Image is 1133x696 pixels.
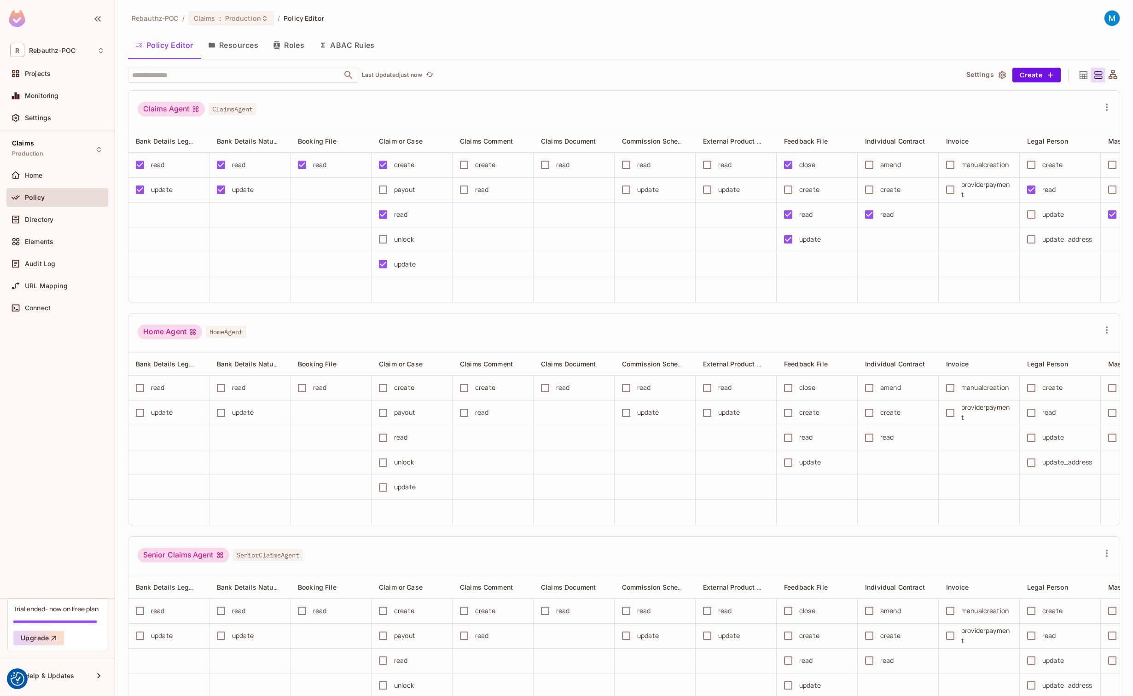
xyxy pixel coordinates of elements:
[313,160,327,170] div: read
[718,631,740,641] div: update
[880,432,894,442] div: read
[718,606,732,616] div: read
[298,360,337,368] span: Booking File
[1042,160,1063,170] div: create
[865,583,925,591] span: Individual Contract
[703,583,819,592] span: External Product Codes Management
[394,185,415,195] div: payout
[266,34,312,57] button: Roles
[799,185,819,195] div: create
[1042,185,1056,195] div: read
[541,360,596,368] span: Claims Document
[394,680,414,690] div: unlock
[132,14,179,23] span: the active workspace
[1042,234,1092,244] div: update_address
[961,383,1009,393] div: manualcreation
[1042,432,1064,442] div: update
[232,160,246,170] div: read
[799,655,813,666] div: read
[799,631,819,641] div: create
[12,150,44,157] span: Production
[151,606,165,616] div: read
[394,606,414,616] div: create
[25,70,51,77] span: Projects
[865,137,925,145] span: Individual Contract
[1042,680,1092,690] div: update_address
[136,360,218,368] span: Bank Details Legal Person
[25,238,53,245] span: Elements
[394,655,408,666] div: read
[460,583,513,591] span: Claims Comment
[394,432,408,442] div: read
[379,360,423,368] span: Claim or Case
[1042,457,1092,467] div: update_address
[946,137,969,145] span: Invoice
[136,583,218,592] span: Bank Details Legal Person
[217,360,305,368] span: Bank Details Natural Person
[232,383,246,393] div: read
[25,114,51,122] span: Settings
[298,137,337,145] span: Booking File
[1104,11,1120,26] img: Maxim TNG
[475,185,489,195] div: read
[11,672,24,686] img: Revisit consent button
[379,583,423,591] span: Claim or Case
[784,583,828,591] span: Feedback File
[475,606,495,616] div: create
[799,160,815,170] div: close
[278,14,280,23] li: /
[151,185,173,195] div: update
[394,259,416,269] div: update
[541,583,596,591] span: Claims Document
[799,457,821,467] div: update
[637,407,659,418] div: update
[946,583,969,591] span: Invoice
[209,103,256,115] span: ClaimsAgent
[961,626,1012,646] div: providerpayment
[25,216,53,223] span: Directory
[1027,137,1068,145] span: Legal Person
[394,234,414,244] div: unlock
[799,407,819,418] div: create
[784,137,828,145] span: Feedback File
[233,549,303,561] span: SeniorClaimsAgent
[394,209,408,220] div: read
[25,282,68,290] span: URL Mapping
[799,383,815,393] div: close
[217,137,305,145] span: Bank Details Natural Person
[880,185,901,195] div: create
[394,482,416,492] div: update
[25,304,51,312] span: Connect
[880,209,894,220] div: read
[128,34,201,57] button: Policy Editor
[556,606,570,616] div: read
[12,139,34,147] span: Claims
[232,631,254,641] div: update
[394,383,414,393] div: create
[25,92,59,99] span: Monitoring
[201,34,266,57] button: Resources
[718,407,740,418] div: update
[9,10,25,27] img: SReyMgAAAABJRU5ErkJggg==
[880,407,901,418] div: create
[799,234,821,244] div: update
[232,407,254,418] div: update
[880,606,901,616] div: amend
[13,631,64,645] button: Upgrade
[880,631,901,641] div: create
[799,606,815,616] div: close
[1027,360,1068,368] span: Legal Person
[1042,606,1063,616] div: create
[379,137,423,145] span: Claim or Case
[475,383,495,393] div: create
[799,432,813,442] div: read
[13,604,99,613] div: Trial ended- now on Free plan
[556,160,570,170] div: read
[362,71,422,79] p: Last Updated just now
[426,70,434,80] span: refresh
[182,14,185,23] li: /
[475,631,489,641] div: read
[637,606,651,616] div: read
[25,172,43,179] span: Home
[25,672,74,679] span: Help & Updates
